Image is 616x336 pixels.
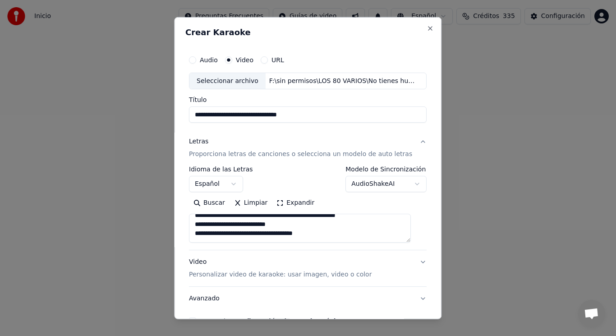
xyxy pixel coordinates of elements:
[185,28,430,36] h2: Crear Karaoke
[189,97,427,103] label: Título
[189,166,253,172] label: Idioma de las Letras
[189,150,412,159] p: Proporciona letras de canciones o selecciona un modelo de auto letras
[189,258,372,279] div: Video
[189,73,266,89] div: Seleccionar archivo
[200,318,344,324] label: Acepto la
[189,270,372,279] p: Personalizar video de karaoke: usar imagen, video o color
[271,56,284,63] label: URL
[233,318,344,324] button: Acepto la
[266,76,419,85] div: F:\sin permisos\LOS 80 VARIOS\No tienes huevos - Mojinos Escozíos.mp4
[189,196,230,210] button: Buscar
[346,166,427,172] label: Modelo de Sincronización
[189,250,427,286] button: VideoPersonalizar video de karaoke: usar imagen, video o color
[236,56,253,63] label: Video
[200,56,218,63] label: Audio
[189,137,208,146] div: Letras
[189,130,427,166] button: LetrasProporciona letras de canciones o selecciona un modelo de auto letras
[272,196,319,210] button: Expandir
[230,196,272,210] button: Limpiar
[189,166,427,250] div: LetrasProporciona letras de canciones o selecciona un modelo de auto letras
[189,287,427,310] button: Avanzado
